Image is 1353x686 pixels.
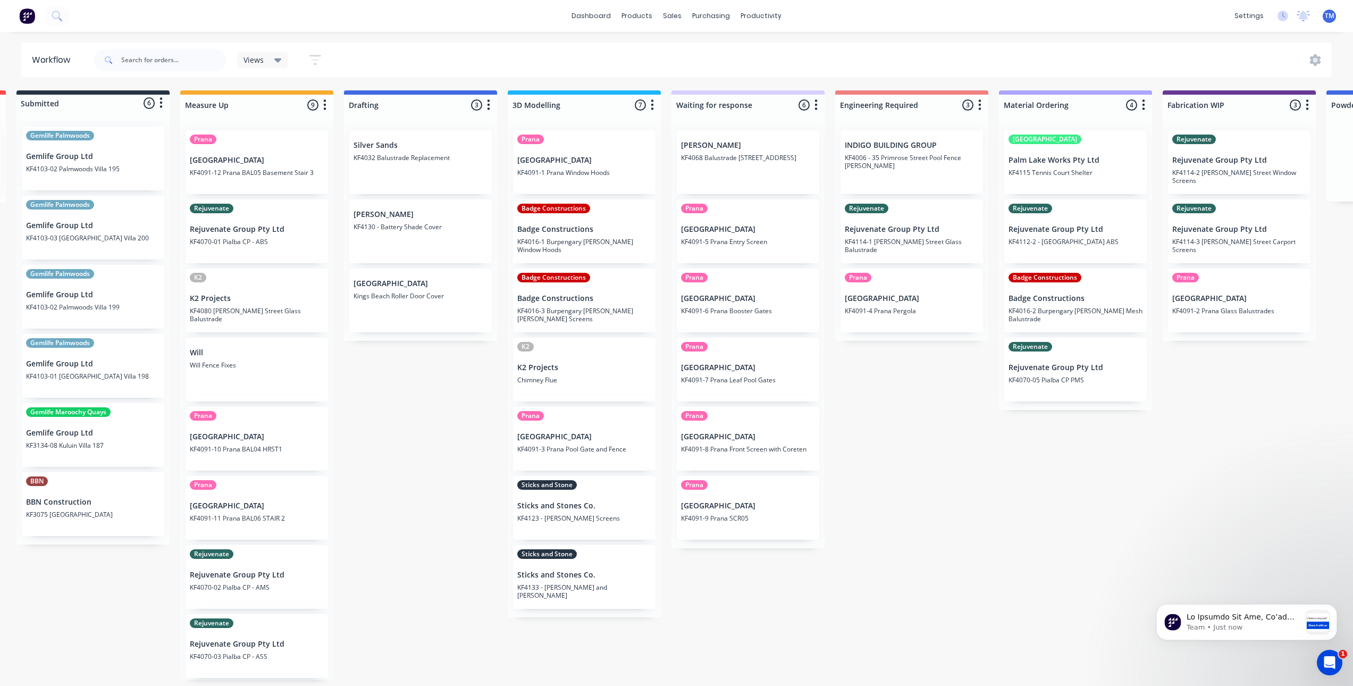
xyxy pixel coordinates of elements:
[1325,11,1334,21] span: TM
[681,294,815,303] p: [GEOGRAPHIC_DATA]
[616,8,658,24] div: products
[1009,238,1142,246] p: KF4112-2 - [GEOGRAPHIC_DATA] ABS
[517,135,544,144] div: Prana
[677,476,819,540] div: Prana[GEOGRAPHIC_DATA]KF4091-9 Prana SCR05
[517,549,577,559] div: Sticks and Stone
[1172,225,1306,234] p: Rejuvenate Group Pty Ltd
[1172,273,1199,282] div: Prana
[22,265,164,329] div: Gemlife PalmwoodsGemlife Group LtdKF4103-02 Palmwoods Villa 199
[243,54,264,65] span: Views
[190,169,324,177] p: KF4091-12 Prana BAL05 Basement Stair 3
[186,476,328,540] div: Prana[GEOGRAPHIC_DATA]KF4091-11 Prana BAL06 STAIR 2
[1317,650,1342,675] iframe: Intercom live chat
[186,407,328,471] div: Prana[GEOGRAPHIC_DATA]KF4091-10 Prana BAL04 HRST1
[22,334,164,398] div: Gemlife PalmwoodsGemlife Group LtdKF4103-01 [GEOGRAPHIC_DATA] Villa 198
[186,269,328,332] div: K2K2 ProjectsKF4080 [PERSON_NAME] Street Glass Balustrade
[26,269,94,279] div: Gemlife Palmwoods
[26,338,94,348] div: Gemlife Palmwoods
[517,501,651,511] p: Sticks and Stones Co.
[735,8,787,24] div: productivity
[681,501,815,511] p: [GEOGRAPHIC_DATA]
[517,307,651,323] p: KF4016-3 Burpengary [PERSON_NAME] [PERSON_NAME] Screens
[1004,338,1147,401] div: RejuvenateRejuvenate Group Pty LtdKF4070-05 Pialba CP PMS
[845,238,979,254] p: KF4114-1 [PERSON_NAME] Street Glass Balustrade
[22,127,164,190] div: Gemlife PalmwoodsGemlife Group LtdKF4103-02 Palmwoods Villa 195
[1172,169,1306,185] p: KF4114-2 [PERSON_NAME] Street Window Screens
[190,445,324,453] p: KF4091-10 Prana BAL04 HRST1
[354,223,488,231] p: KF4130 - Battery Shade Cover
[1229,8,1269,24] div: settings
[513,476,656,540] div: Sticks and StoneSticks and Stones Co.KF4123 - [PERSON_NAME] Screens
[190,156,324,165] p: [GEOGRAPHIC_DATA]
[845,294,979,303] p: [GEOGRAPHIC_DATA]
[1009,294,1142,303] p: Badge Constructions
[513,545,656,609] div: Sticks and StoneSticks and Stones Co.KF4133 - [PERSON_NAME] and [PERSON_NAME]
[681,154,815,162] p: KF4068 Balustrade [STREET_ADDRESS]
[1339,650,1347,658] span: 1
[190,135,216,144] div: Prana
[186,614,328,678] div: RejuvenateRejuvenate Group Pty LtdKF4070-03 Pialba CP - ASS
[32,54,75,66] div: Workflow
[190,294,324,303] p: K2 Projects
[1172,204,1216,213] div: Rejuvenate
[349,130,492,194] div: Silver SandsKF4032 Balustrade Replacement
[517,432,651,441] p: [GEOGRAPHIC_DATA]
[1009,169,1142,177] p: KF4115 Tennis Court Shelter
[190,238,324,246] p: KF4070-01 Pialba CP - ABS
[190,273,206,282] div: K2
[26,221,160,230] p: Gemlife Group Ltd
[354,292,488,300] p: Kings Beach Roller Door Cover
[26,165,160,173] p: KF4103-02 Palmwoods Villa 195
[26,476,48,486] div: BBN
[1004,269,1147,332] div: Badge ConstructionsBadge ConstructionsKF4016-2 Burpengary [PERSON_NAME] Mesh Balustrade
[26,511,160,518] p: KF3075 [GEOGRAPHIC_DATA]
[517,169,651,177] p: KF4091-1 Prana Window Hoods
[190,348,324,357] p: Will
[190,307,324,323] p: KF4080 [PERSON_NAME] Street Glass Balustrade
[190,411,216,421] div: Prana
[513,269,656,332] div: Badge ConstructionsBadge ConstructionsKF4016-3 Burpengary [PERSON_NAME] [PERSON_NAME] Screens
[517,376,651,384] p: Chimney Flue
[26,498,160,507] p: BBN Construction
[186,199,328,263] div: RejuvenateRejuvenate Group Pty LtdKF4070-01 Pialba CP - ABS
[1009,273,1081,282] div: Badge Constructions
[22,472,164,536] div: BBNBBN ConstructionKF3075 [GEOGRAPHIC_DATA]
[841,130,983,194] div: INDIGO BUILDING GROUPKF4006 - 35 Primrose Street Pool Fence [PERSON_NAME]
[845,307,979,315] p: KF4091-4 Prana Pergola
[190,652,324,660] p: KF4070-03 Pialba CP - ASS
[26,359,160,369] p: Gemlife Group Ltd
[26,441,160,449] p: KF3134-08 Kuluin Villa 187
[513,338,656,401] div: K2K2 ProjectsChimney Flue
[513,407,656,471] div: Prana[GEOGRAPHIC_DATA]KF4091-3 Prana Pool Gate and Fence
[517,342,534,352] div: K2
[677,407,819,471] div: Prana[GEOGRAPHIC_DATA]KF4091-8 Prana Front Screen with Coreten
[190,204,233,213] div: Rejuvenate
[681,204,708,213] div: Prana
[349,269,492,332] div: [GEOGRAPHIC_DATA]Kings Beach Roller Door Cover
[681,514,815,522] p: KF4091-9 Prana SCR05
[190,361,324,369] p: Will Fence Fixes
[517,571,651,580] p: Sticks and Stones Co.
[26,234,160,242] p: KF4103-03 [GEOGRAPHIC_DATA] Villa 200
[186,130,328,194] div: Prana[GEOGRAPHIC_DATA]KF4091-12 Prana BAL05 Basement Stair 3
[190,225,324,234] p: Rejuvenate Group Pty Ltd
[190,501,324,511] p: [GEOGRAPHIC_DATA]
[26,131,94,140] div: Gemlife Palmwoods
[1009,156,1142,165] p: Palm Lake Works Pty Ltd
[845,154,979,170] p: KF4006 - 35 Primrose Street Pool Fence [PERSON_NAME]
[190,640,324,649] p: Rejuvenate Group Pty Ltd
[845,141,979,150] p: INDIGO BUILDING GROUP
[1009,376,1142,384] p: KF4070-05 Pialba CP PMS
[190,549,233,559] div: Rejuvenate
[19,8,35,24] img: Factory
[681,480,708,490] div: Prana
[186,545,328,609] div: RejuvenateRejuvenate Group Pty LtdKF4070-02 Pialba CP - AMS
[1172,307,1306,315] p: KF4091-2 Prana Glass Balustrades
[46,30,159,641] span: Lo Ipsumdo Sit Ame, Co’ad elitse doe temp incididu utlabor etdolorem al enim admi veniamqu nos ex...
[190,571,324,580] p: Rejuvenate Group Pty Ltd
[677,338,819,401] div: Prana[GEOGRAPHIC_DATA]KF4091-7 Prana Leaf Pool Gates
[26,407,111,417] div: Gemlife Maroochy Quays
[677,199,819,263] div: Prana[GEOGRAPHIC_DATA]KF4091-5 Prana Entry Screen
[517,294,651,303] p: Badge Constructions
